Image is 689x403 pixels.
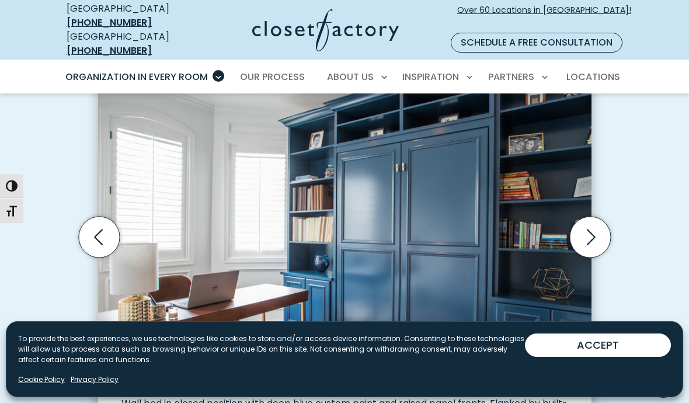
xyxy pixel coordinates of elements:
[67,30,194,58] div: [GEOGRAPHIC_DATA]
[565,212,615,262] button: Next slide
[457,4,631,29] span: Over 60 Locations in [GEOGRAPHIC_DATA]!
[65,70,208,84] span: Organization in Every Room
[18,333,525,365] p: To provide the best experiences, we use technologies like cookies to store and/or access device i...
[18,374,65,385] a: Cookie Policy
[566,70,620,84] span: Locations
[74,212,124,262] button: Previous slide
[67,2,194,30] div: [GEOGRAPHIC_DATA]
[327,70,374,84] span: About Us
[67,16,152,29] a: [PHONE_NUMBER]
[67,44,152,57] a: [PHONE_NUMBER]
[71,374,119,385] a: Privacy Policy
[98,54,591,388] img: Custom wall bed cabinetry in navy blue with built-in bookshelves and concealed bed
[402,70,459,84] span: Inspiration
[57,61,632,93] nav: Primary Menu
[525,333,671,357] button: ACCEPT
[240,70,305,84] span: Our Process
[451,33,622,53] a: Schedule a Free Consultation
[252,9,399,51] img: Closet Factory Logo
[488,70,534,84] span: Partners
